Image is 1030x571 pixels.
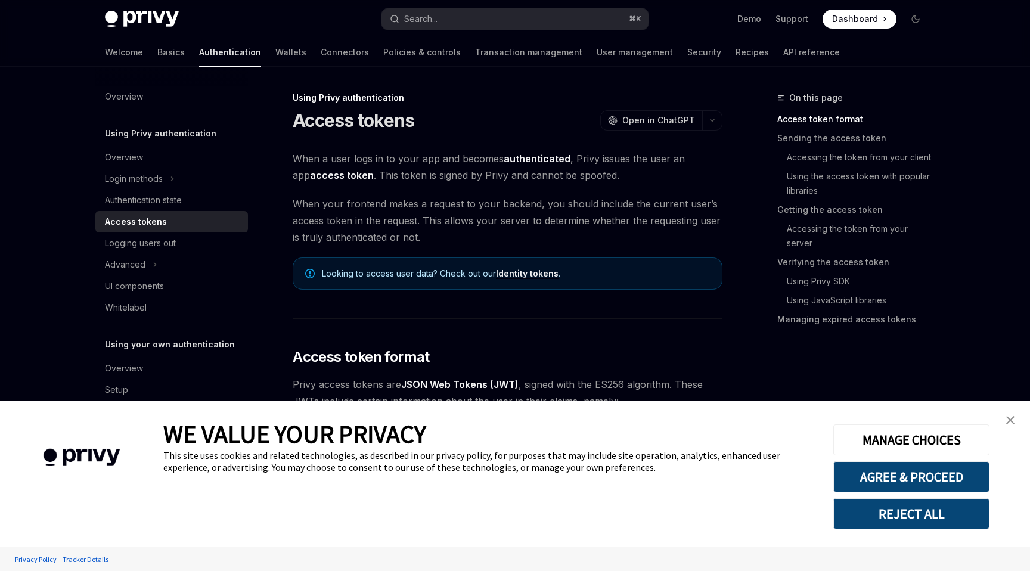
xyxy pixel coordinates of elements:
span: On this page [789,91,843,105]
a: Accessing the token from your client [777,148,935,167]
div: Overview [105,150,143,165]
a: Privacy Policy [12,549,60,570]
a: Overview [95,147,248,168]
button: REJECT ALL [833,498,989,529]
span: Privy access tokens are , signed with the ES256 algorithm. These JWTs include certain information... [293,376,722,409]
a: Recipes [736,38,769,67]
a: Setup [95,379,248,401]
a: Authentication [199,38,261,67]
strong: authenticated [504,153,570,165]
a: Logging users out [95,232,248,254]
h5: Using your own authentication [105,337,235,352]
h1: Access tokens [293,110,414,131]
span: ⌘ K [629,14,641,24]
div: Authentication state [105,193,182,207]
a: Access tokens [95,211,248,232]
a: Demo [737,13,761,25]
a: Whitelabel [95,297,248,318]
a: Wallets [275,38,306,67]
a: Tracker Details [60,549,111,570]
a: Overview [95,86,248,107]
strong: access token [310,169,374,181]
span: WE VALUE YOUR PRIVACY [163,418,426,449]
span: Access token format [293,347,430,367]
a: Policies & controls [383,38,461,67]
span: When a user logs in to your app and becomes , Privy issues the user an app . This token is signed... [293,150,722,184]
button: AGREE & PROCEED [833,461,989,492]
img: close banner [1006,416,1015,424]
a: Verifying the access token [777,253,935,272]
a: Accessing the token from your server [777,219,935,253]
a: Connectors [321,38,369,67]
span: Open in ChatGPT [622,114,695,126]
div: Whitelabel [105,300,147,315]
svg: Note [305,269,315,278]
div: Setup [105,383,128,397]
a: close banner [998,408,1022,432]
a: Using JavaScript libraries [777,291,935,310]
span: Looking to access user data? Check out our . [322,268,710,280]
a: Managing expired access tokens [777,310,935,329]
span: Dashboard [832,13,878,25]
a: Authentication state [95,190,248,211]
div: Overview [105,361,143,376]
a: Support [775,13,808,25]
button: Search...⌘K [381,8,649,30]
a: Using Privy SDK [777,272,935,291]
a: Using the access token with popular libraries [777,167,935,200]
a: Getting the access token [777,200,935,219]
button: Open in ChatGPT [600,110,702,131]
div: Login methods [105,172,163,186]
a: API reference [783,38,840,67]
button: Toggle dark mode [906,10,925,29]
a: Dashboard [823,10,896,29]
div: Advanced [105,257,145,272]
button: Login methods [95,168,248,190]
a: Security [687,38,721,67]
span: When your frontend makes a request to your backend, you should include the current user’s access ... [293,195,722,246]
h5: Using Privy authentication [105,126,216,141]
a: Welcome [105,38,143,67]
a: Basics [157,38,185,67]
div: UI components [105,279,164,293]
div: Logging users out [105,236,176,250]
a: JSON Web Tokens (JWT) [401,378,519,391]
img: dark logo [105,11,179,27]
a: User management [597,38,673,67]
a: UI components [95,275,248,297]
div: Access tokens [105,215,167,229]
img: company logo [18,432,145,483]
div: This site uses cookies and related technologies, as described in our privacy policy, for purposes... [163,449,815,473]
a: Overview [95,358,248,379]
button: Advanced [95,254,248,275]
div: Overview [105,89,143,104]
button: MANAGE CHOICES [833,424,989,455]
a: Access token format [777,110,935,129]
div: Search... [404,12,438,26]
a: Transaction management [475,38,582,67]
a: Sending the access token [777,129,935,148]
a: Identity tokens [496,268,559,279]
div: Using Privy authentication [293,92,722,104]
